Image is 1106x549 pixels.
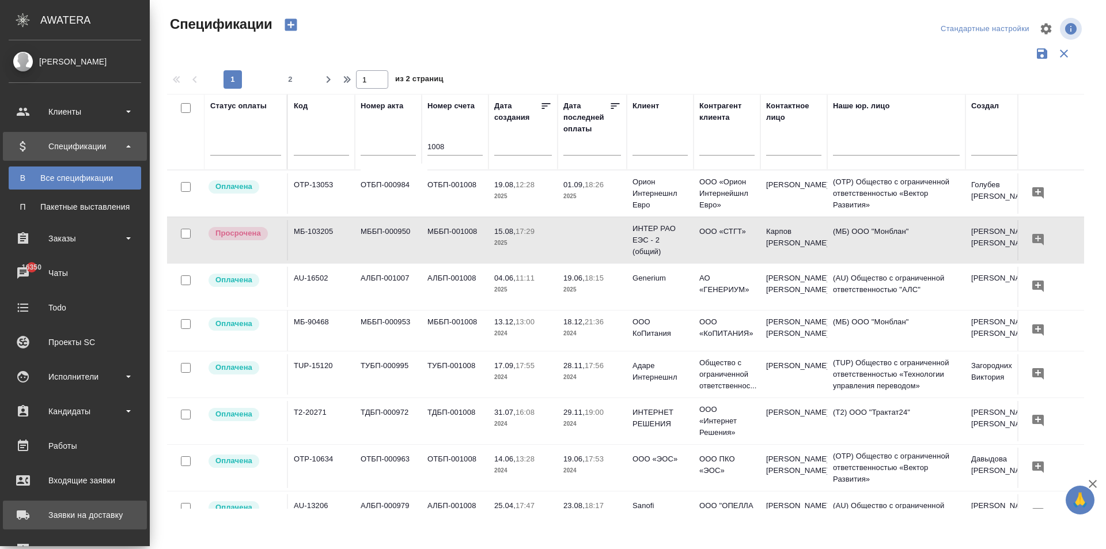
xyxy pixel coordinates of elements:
[827,445,965,491] td: (OTP) Общество с ограниченной ответственностью «Вектор Развития»
[833,100,890,112] div: Наше юр. лицо
[40,9,150,32] div: AWATERA
[699,404,755,438] p: ООО «Интернет Решения»
[3,466,147,495] a: Входящие заявки
[3,431,147,460] a: Работы
[288,448,355,488] td: OTP-10634
[632,316,688,339] p: ООО КоПитания
[766,100,821,123] div: Контактное лицо
[494,237,552,249] p: 2025
[494,284,552,296] p: 2025
[563,501,585,510] p: 23.08,
[288,220,355,260] td: МБ-103205
[494,455,516,463] p: 14.06,
[494,274,516,282] p: 04.06,
[355,173,422,214] td: ОТБП-000984
[632,100,659,112] div: Клиент
[281,74,300,85] span: 2
[699,453,755,476] p: ООО ПКО «ЭОС»
[632,500,688,512] p: Sanofi
[3,259,147,287] a: 16350Чаты
[827,267,965,307] td: (AU) Общество с ограниченной ответственностью "АЛС"
[563,361,585,370] p: 28.11,
[563,455,585,463] p: 19.06,
[9,437,141,455] div: Работы
[355,494,422,535] td: АЛБП-000979
[563,191,621,202] p: 2025
[632,272,688,284] p: Generium
[494,418,552,430] p: 2024
[494,191,552,202] p: 2025
[9,368,141,385] div: Исполнители
[9,472,141,489] div: Входящие заявки
[827,220,965,260] td: (МБ) ООО "Монблан"
[494,501,516,510] p: 25.04,
[288,311,355,351] td: МБ-90468
[14,172,135,184] div: Все спецификации
[699,316,755,339] p: ООО «КоПИТАНИЯ»
[494,227,516,236] p: 15.08,
[563,418,621,430] p: 2024
[585,408,604,417] p: 19:00
[281,70,300,89] button: 2
[9,138,141,155] div: Спецификации
[563,328,621,339] p: 2024
[215,318,252,330] p: Оплачена
[699,357,755,392] p: Общество с ограниченной ответственнос...
[494,100,540,123] div: Дата создания
[494,328,552,339] p: 2024
[215,181,252,192] p: Оплачена
[965,311,1032,351] td: [PERSON_NAME] [PERSON_NAME]
[760,267,827,307] td: [PERSON_NAME] [PERSON_NAME]
[965,401,1032,441] td: [PERSON_NAME] [PERSON_NAME]
[361,100,403,112] div: Номер акта
[422,267,488,307] td: АЛБП-001008
[1031,43,1053,65] button: Сохранить фильтры
[215,362,252,373] p: Оплачена
[632,453,688,465] p: ООО «ЭОС»
[215,455,252,467] p: Оплачена
[563,100,609,135] div: Дата последней оплаты
[760,354,827,395] td: [PERSON_NAME]
[585,501,604,510] p: 18:17
[965,267,1032,307] td: [PERSON_NAME]
[355,220,422,260] td: МББП-000950
[699,100,755,123] div: Контрагент клиента
[494,408,516,417] p: 31.07,
[1053,43,1075,65] button: Сбросить фильтры
[9,506,141,524] div: Заявки на доставку
[215,502,252,513] p: Оплачена
[494,317,516,326] p: 13.12,
[167,15,272,33] span: Спецификации
[563,317,585,326] p: 18.12,
[585,455,604,463] p: 17:53
[585,317,604,326] p: 21:36
[294,100,308,112] div: Код
[971,100,999,112] div: Создал
[699,272,755,296] p: АО «ГЕНЕРИУМ»
[516,274,535,282] p: 11:11
[422,311,488,351] td: МББП-001008
[827,171,965,217] td: (OTP) Общество с ограниченной ответственностью «Вектор Развития»
[827,351,965,397] td: (TUP) Общество с ограниченной ответственностью «Технологии управления переводом»
[9,103,141,120] div: Клиенты
[699,500,755,523] p: ООО "ОПЕЛЛА ХЕЛСКЕА"
[215,274,252,286] p: Оплачена
[9,334,141,351] div: Проекты SC
[516,501,535,510] p: 17:47
[760,311,827,351] td: [PERSON_NAME] [PERSON_NAME]
[585,274,604,282] p: 18:15
[632,176,688,211] p: Орион Интернешнл Евро
[494,180,516,189] p: 19.08,
[9,166,141,190] a: ВВсе спецификации
[9,230,141,247] div: Заказы
[632,360,688,383] p: Адаре Интернешнл
[277,15,305,35] button: Создать
[3,293,147,322] a: Todo
[288,267,355,307] td: AU-16502
[288,173,355,214] td: OTP-13053
[422,401,488,441] td: ТДБП-001008
[9,299,141,316] div: Todo
[15,262,48,273] span: 16350
[965,448,1032,488] td: Давыдова [PERSON_NAME]
[9,55,141,68] div: [PERSON_NAME]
